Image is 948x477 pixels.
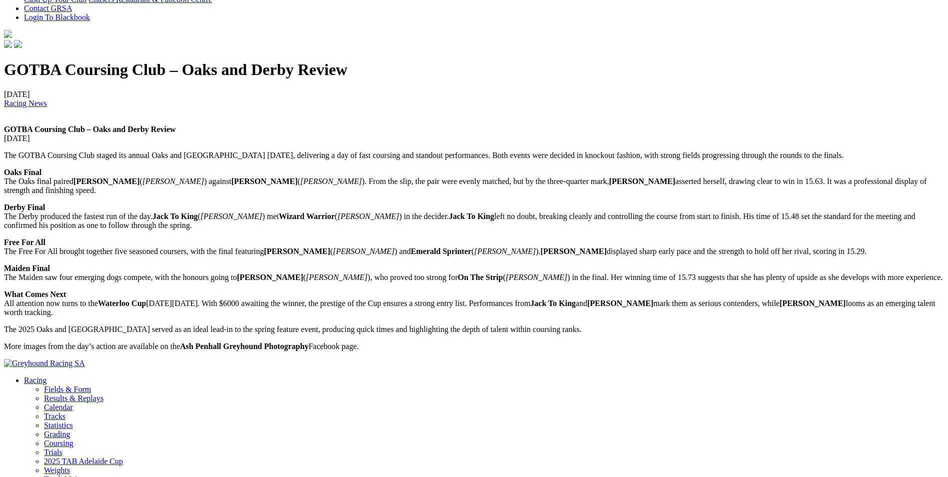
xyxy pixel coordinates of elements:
[411,247,471,255] strong: Emerald Sprinter
[333,247,395,255] em: [PERSON_NAME]
[4,125,176,133] strong: GOTBA Coursing Club – Oaks and Derby Review
[506,273,568,281] em: [PERSON_NAME]
[449,212,494,220] strong: Jack To King
[231,177,297,185] strong: [PERSON_NAME]
[4,30,12,38] img: logo-grsa-white.png
[4,359,85,368] img: Greyhound Racing SA
[780,299,846,307] strong: [PERSON_NAME]
[4,40,12,48] img: facebook.svg
[474,247,536,255] em: [PERSON_NAME]
[337,212,399,220] em: [PERSON_NAME]
[4,99,47,107] a: Racing News
[44,430,70,438] a: Grading
[300,177,362,185] em: [PERSON_NAME]
[4,60,944,79] h1: GOTBA Coursing Club – Oaks and Derby Review
[200,212,262,220] em: [PERSON_NAME]
[44,421,73,429] a: Statistics
[4,325,944,334] p: The 2025 Oaks and [GEOGRAPHIC_DATA] served as an ideal lead-in to the spring feature event, produ...
[4,203,45,211] strong: Derby Final
[4,342,944,351] p: More images from the day’s action are available on the Facebook page.
[4,264,944,282] p: The Maiden saw four emerging dogs compete, with the honours going to ( ), who proved too strong f...
[4,125,944,143] p: [DATE]
[4,264,50,272] strong: Maiden Final
[306,273,368,281] em: [PERSON_NAME]
[24,376,46,384] a: Racing
[44,457,123,465] a: 2025 TAB Adelaide Cup
[152,212,198,220] strong: Jack To King
[4,290,66,298] strong: What Comes Next
[4,203,944,230] p: The Derby produced the fastest run of the day. ( ) met ( ) in the decider. left no doubt, breakin...
[44,412,65,420] a: Tracks
[24,4,72,12] a: Contact GRSA
[541,247,607,255] strong: [PERSON_NAME]
[44,439,73,447] a: Coursing
[44,385,91,393] a: Fields & Form
[264,247,330,255] strong: [PERSON_NAME]
[44,403,73,411] a: Calendar
[587,299,653,307] strong: [PERSON_NAME]
[44,394,103,402] a: Results & Replays
[180,342,308,350] strong: Ash Penhall Greyhound Photography
[237,273,303,281] strong: [PERSON_NAME]
[4,168,944,195] p: The Oaks final paired ( ) against ( ). From the slip, the pair were evenly matched, but by the th...
[530,299,576,307] strong: Jack To King
[44,466,70,474] a: Weights
[98,299,146,307] strong: Waterloo Cup
[279,212,335,220] strong: Wizard Warrior
[14,40,22,48] img: twitter.svg
[4,290,944,317] p: All attention now turns to the [DATE][DATE]. With $6000 awaiting the winner, the prestige of the ...
[4,238,944,256] p: The Free For All brought together five seasoned coursers, with the final featuring ( ) and ( ). d...
[4,151,944,160] p: The GOTBA Coursing Club staged its annual Oaks and [GEOGRAPHIC_DATA] [DATE], delivering a day of ...
[609,177,675,185] strong: [PERSON_NAME]
[24,13,90,21] a: Login To Blackbook
[73,177,139,185] strong: [PERSON_NAME]
[4,168,41,176] strong: Oaks Final
[458,273,503,281] strong: On The Strip
[4,90,47,107] span: [DATE]
[142,177,204,185] em: [PERSON_NAME]
[44,448,62,456] a: Trials
[4,238,45,246] strong: Free For All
